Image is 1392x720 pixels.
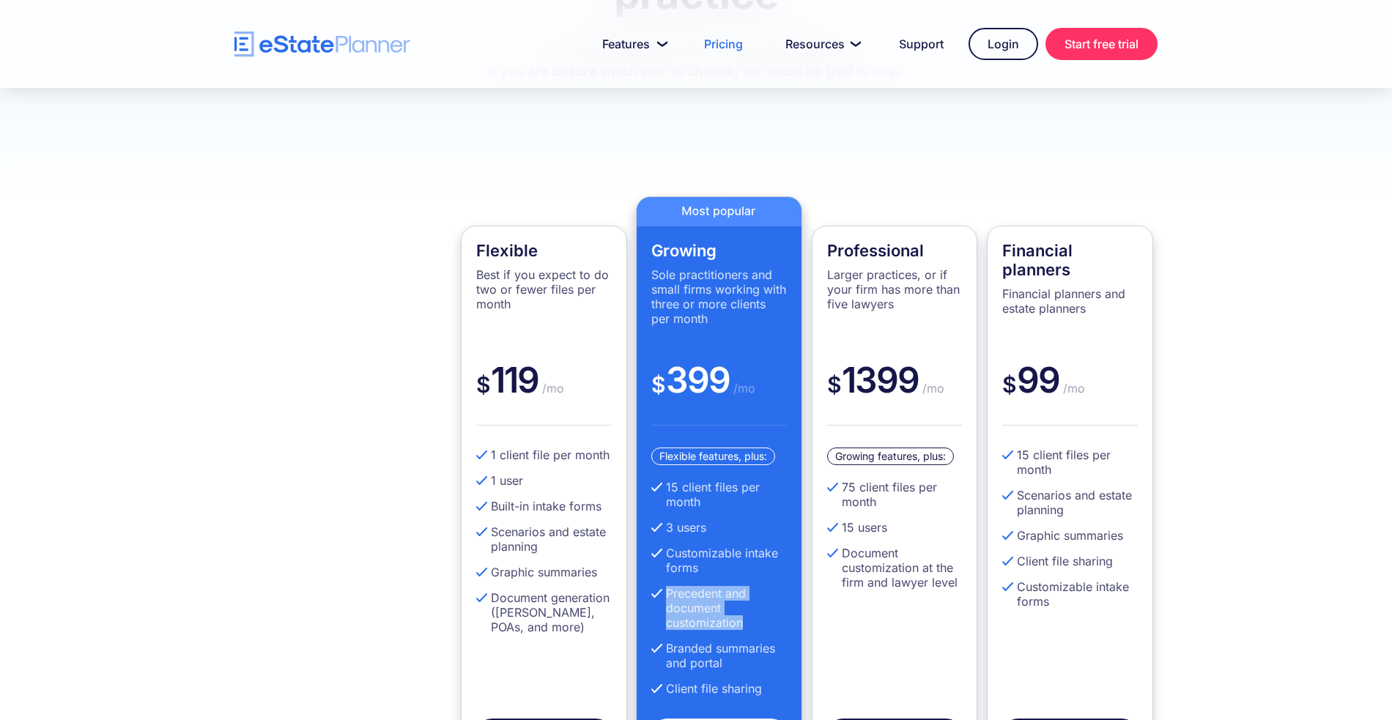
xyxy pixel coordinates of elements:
[476,565,612,579] li: Graphic summaries
[585,29,679,59] a: Features
[651,241,787,260] h4: Growing
[827,480,963,509] li: 75 client files per month
[1002,528,1138,543] li: Graphic summaries
[476,473,612,488] li: 1 user
[768,29,874,59] a: Resources
[651,641,787,670] li: Branded summaries and portal
[476,267,612,311] p: Best if you expect to do two or fewer files per month
[234,31,410,57] a: home
[827,371,842,398] span: $
[476,241,612,260] h4: Flexible
[919,381,944,396] span: /mo
[476,448,612,462] li: 1 client file per month
[1002,358,1138,426] div: 99
[686,29,760,59] a: Pricing
[827,520,963,535] li: 15 users
[651,448,775,465] div: Flexible features, plus:
[476,524,612,554] li: Scenarios and estate planning
[476,358,612,426] div: 119
[827,448,954,465] div: Growing features, plus:
[651,358,787,426] div: 399
[827,358,963,426] div: 1399
[651,546,787,575] li: Customizable intake forms
[651,586,787,630] li: Precedent and document customization
[881,29,961,59] a: Support
[1002,286,1138,316] p: Financial planners and estate planners
[476,371,491,398] span: $
[730,381,755,396] span: /mo
[476,590,612,634] li: Document generation ([PERSON_NAME], POAs, and more)
[1002,371,1017,398] span: $
[1002,554,1138,568] li: Client file sharing
[1002,241,1138,279] h4: Financial planners
[651,371,666,398] span: $
[1002,579,1138,609] li: Customizable intake forms
[538,381,564,396] span: /mo
[1002,448,1138,477] li: 15 client files per month
[651,681,787,696] li: Client file sharing
[476,499,612,513] li: Built-in intake forms
[651,480,787,509] li: 15 client files per month
[651,267,787,326] p: Sole practitioners and small firms working with three or more clients per month
[969,28,1038,60] a: Login
[827,267,963,311] p: Larger practices, or if your firm has more than five lawyers
[651,520,787,535] li: 3 users
[1059,381,1085,396] span: /mo
[827,241,963,260] h4: Professional
[1002,488,1138,517] li: Scenarios and estate planning
[1045,28,1158,60] a: Start free trial
[827,546,963,590] li: Document customization at the firm and lawyer level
